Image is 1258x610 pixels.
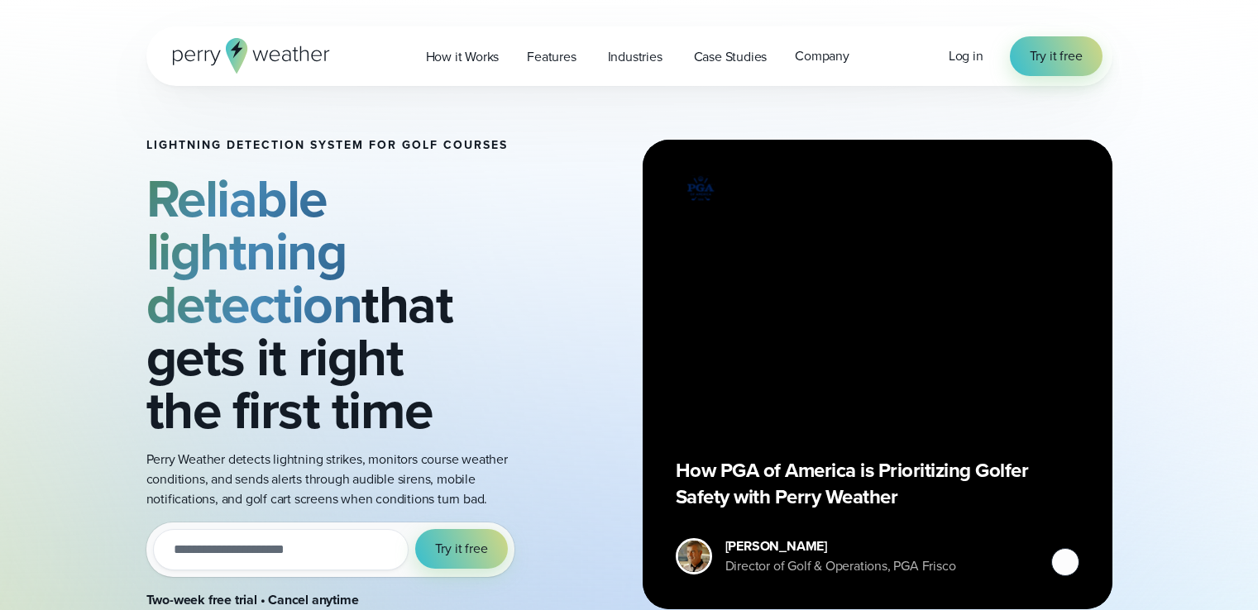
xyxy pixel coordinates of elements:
div: [PERSON_NAME] [725,536,956,556]
h1: Lightning detection system for golf courses [146,139,533,152]
h2: that gets it right the first time [146,172,533,436]
a: Log in [949,46,983,66]
div: Director of Golf & Operations, PGA Frisco [725,556,956,576]
a: Case Studies [680,40,782,74]
span: Log in [949,46,983,65]
img: PGA.svg [676,173,725,204]
span: How it Works [426,47,500,67]
span: Company [795,46,849,66]
span: Features [527,47,576,67]
p: How PGA of America is Prioritizing Golfer Safety with Perry Weather [676,457,1079,510]
span: Industries [608,47,662,67]
p: Perry Weather detects lightning strikes, monitors course weather conditions, and sends alerts thr... [146,450,533,509]
strong: Reliable lightning detection [146,160,362,343]
button: Try it free [415,529,508,569]
a: How it Works [412,40,514,74]
strong: Two-week free trial • Cancel anytime [146,590,359,609]
span: Try it free [435,539,488,559]
img: Paul Earnest, Director of Golf & Operations, PGA Frisco Headshot [678,541,710,572]
a: Try it free [1010,36,1103,76]
span: Try it free [1030,46,1083,66]
span: Case Studies [694,47,768,67]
